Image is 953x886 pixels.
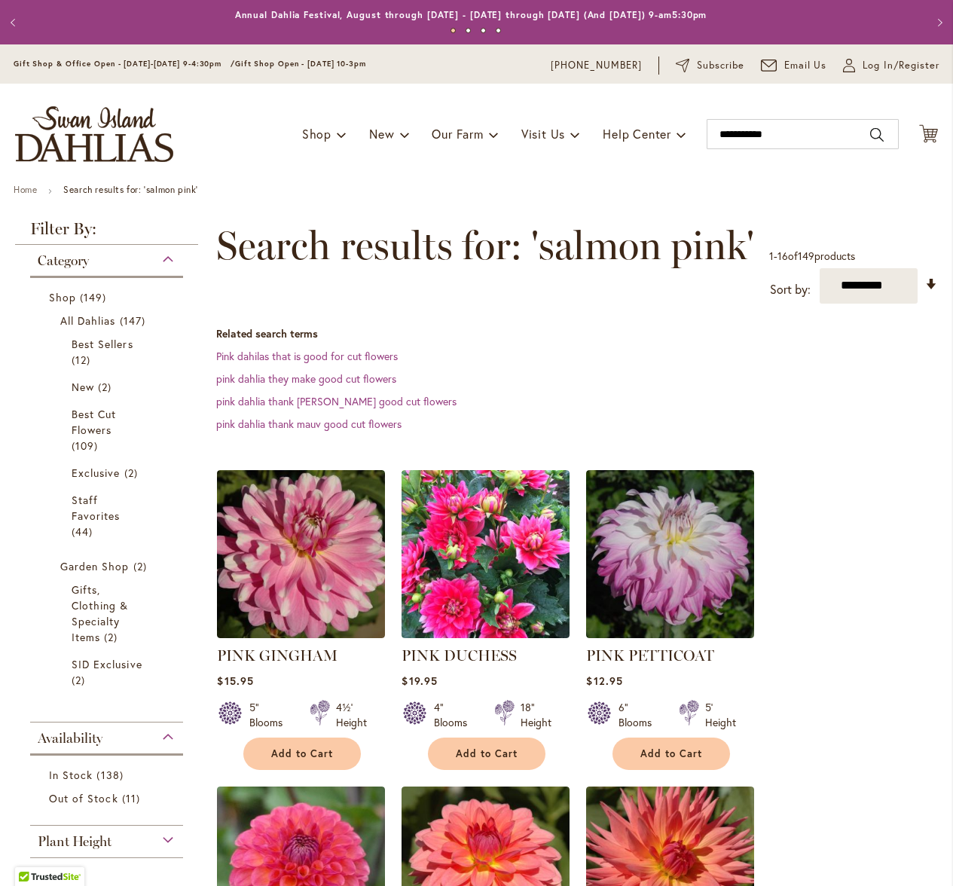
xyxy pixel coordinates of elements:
span: SID Exclusive [72,657,142,671]
span: Shop [49,290,76,304]
a: pink dahlia they make good cut flowers [216,371,396,386]
span: $12.95 [586,674,622,688]
span: 12 [72,352,94,368]
a: Home [14,184,37,195]
a: Annual Dahlia Festival, August through [DATE] - [DATE] through [DATE] (And [DATE]) 9-am5:30pm [235,9,707,20]
span: Staff Favorites [72,493,120,523]
span: $19.95 [402,674,437,688]
a: Email Us [761,58,827,73]
button: Next [923,8,953,38]
a: Exclusive [72,465,145,481]
span: 149 [798,249,814,263]
a: Shop [49,289,168,305]
div: 4" Blooms [434,700,476,730]
div: 6" Blooms [619,700,661,730]
a: PINK DUCHESS [402,627,570,641]
span: In Stock [49,768,93,782]
span: 2 [104,629,121,645]
a: Out of Stock 11 [49,790,168,806]
img: Pink Petticoat [586,470,754,638]
a: Best Sellers [72,336,145,368]
strong: Filter By: [15,221,198,245]
a: Pink dahilas that is good for cut flowers [216,349,398,363]
div: 5" Blooms [249,700,292,730]
a: PINK PETTICOAT [586,646,714,664]
a: Subscribe [676,58,744,73]
span: Out of Stock [49,791,118,805]
span: Plant Height [38,833,111,850]
span: Visit Us [521,126,565,142]
a: pink dahlia thank [PERSON_NAME] good cut flowers [216,394,457,408]
a: Gifts, Clothing &amp; Specialty Items [72,582,145,645]
span: Garden Shop [60,559,130,573]
span: Availability [38,730,102,747]
span: Email Us [784,58,827,73]
a: PINK GINGHAM [217,627,385,641]
a: Pink Petticoat [586,627,754,641]
span: Best Cut Flowers [72,407,116,437]
p: - of products [769,244,855,268]
span: Search results for: 'salmon pink' [216,223,754,268]
span: New [369,126,394,142]
button: 3 of 4 [481,28,486,33]
strong: Search results for: 'salmon pink' [63,184,198,195]
span: 2 [133,558,151,574]
span: Gifts, Clothing & Specialty Items [72,582,129,644]
button: Add to Cart [428,738,545,770]
span: $15.95 [217,674,253,688]
a: In Stock 138 [49,767,168,783]
button: 4 of 4 [496,28,501,33]
a: Garden Shop [60,558,157,574]
span: New [72,380,94,394]
a: SID Exclusive [72,656,145,688]
a: pink dahlia thank mauv good cut flowers [216,417,402,431]
button: 2 of 4 [466,28,471,33]
span: 147 [120,313,149,328]
div: 18" Height [521,700,551,730]
span: Subscribe [697,58,744,73]
dt: Related search terms [216,326,938,341]
a: Staff Favorites [72,492,145,539]
img: PINK GINGHAM [217,470,385,638]
span: Gift Shop Open - [DATE] 10-3pm [235,59,366,69]
button: 1 of 4 [451,28,456,33]
a: Best Cut Flowers [72,406,145,454]
span: Exclusive [72,466,120,480]
button: Add to Cart [243,738,361,770]
span: Help Center [603,126,671,142]
span: Best Sellers [72,337,133,351]
span: All Dahlias [60,313,116,328]
button: Add to Cart [612,738,730,770]
span: Add to Cart [456,747,518,760]
span: Add to Cart [640,747,702,760]
a: [PHONE_NUMBER] [551,58,642,73]
div: 5' Height [705,700,736,730]
span: 109 [72,438,102,454]
span: Our Farm [432,126,483,142]
span: 2 [124,465,142,481]
a: store logo [15,106,173,162]
span: 2 [72,672,89,688]
span: Gift Shop & Office Open - [DATE]-[DATE] 9-4:30pm / [14,59,235,69]
span: 138 [96,767,127,783]
span: 11 [122,790,144,806]
span: Shop [302,126,331,142]
span: 149 [80,289,110,305]
a: Log In/Register [843,58,939,73]
a: New [72,379,145,395]
label: Sort by: [770,276,811,304]
span: Category [38,252,89,269]
span: 16 [777,249,788,263]
span: 44 [72,524,96,539]
a: PINK DUCHESS [402,646,517,664]
span: 1 [769,249,774,263]
a: All Dahlias [60,313,157,328]
span: 2 [98,379,115,395]
span: Add to Cart [271,747,333,760]
span: Log In/Register [863,58,939,73]
div: 4½' Height [336,700,367,730]
img: PINK DUCHESS [402,470,570,638]
a: PINK GINGHAM [217,646,338,664]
